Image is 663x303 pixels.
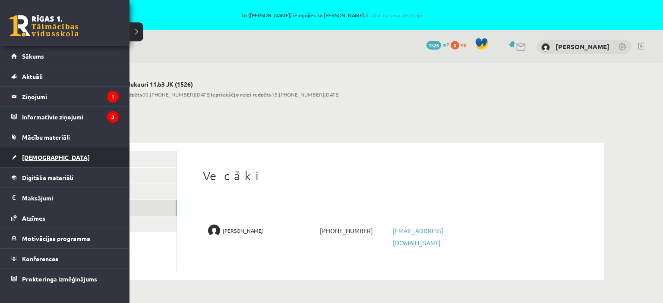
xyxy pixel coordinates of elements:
a: 0 xp [451,41,470,48]
span: Aktuāli [22,72,43,80]
span: Mācību materiāli [22,133,70,141]
img: Evija Konošonoka [208,225,220,237]
span: Proktoringa izmēģinājums [22,275,97,283]
img: Andželīna Salukauri [541,43,550,52]
a: [PERSON_NAME] [556,42,609,51]
a: [DEMOGRAPHIC_DATA] [11,147,119,167]
span: mP [442,41,449,48]
a: Digitālie materiāli [11,168,119,187]
span: [PHONE_NUMBER] [318,225,391,237]
span: xp [461,41,466,48]
h1: Vecāki [203,169,578,183]
a: Aktuāli [11,66,119,86]
span: 00:[PHONE_NUMBER][DATE] 15:[PHONE_NUMBER][DATE] [92,91,340,98]
a: Maksājumi [11,188,119,208]
a: Rīgas 1. Tālmācības vidusskola [9,15,79,37]
i: 3 [107,111,119,123]
a: Atzīmes [11,208,119,228]
a: Motivācijas programma [11,228,119,248]
a: Mācību materiāli [11,127,119,147]
legend: Informatīvie ziņojumi [22,107,119,127]
h2: Andželīna Salukauri 11.b3 JK (1526) [92,81,340,88]
a: Konferences [11,249,119,269]
legend: Ziņojumi [22,87,119,106]
span: Tu ([PERSON_NAME]) ielogojies kā [PERSON_NAME] [66,12,597,18]
span: 0 [451,41,459,50]
legend: Maksājumi [22,188,119,208]
a: [EMAIL_ADDRESS][DOMAIN_NAME] [393,227,443,247]
a: Proktoringa izmēģinājums [11,269,119,289]
a: Ziņojumi1 [11,87,119,106]
span: Konferences [22,255,58,262]
span: Atzīmes [22,214,45,222]
a: Sākums [11,46,119,66]
span: [PERSON_NAME] [223,225,263,237]
a: Atpakaļ uz savu lietotāju [364,12,422,19]
span: 1526 [426,41,441,50]
a: 1526 mP [426,41,449,48]
b: Iepriekšējo reizi redzēts [211,91,272,98]
a: Informatīvie ziņojumi3 [11,107,119,127]
span: Sākums [22,52,44,60]
span: Motivācijas programma [22,234,90,242]
span: [DEMOGRAPHIC_DATA] [22,153,90,161]
span: Digitālie materiāli [22,174,73,181]
i: 1 [107,91,119,103]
